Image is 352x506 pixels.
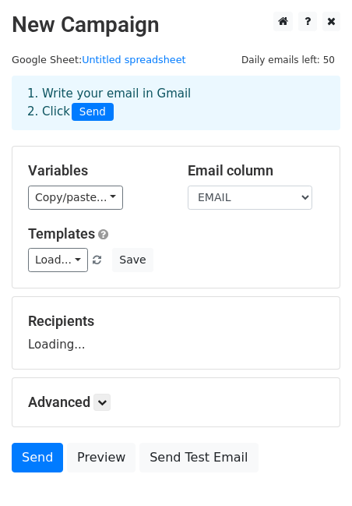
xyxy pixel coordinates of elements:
[28,162,164,179] h5: Variables
[236,54,340,65] a: Daily emails left: 50
[139,443,258,472] a: Send Test Email
[236,51,340,69] span: Daily emails left: 50
[28,313,324,330] h5: Recipients
[67,443,136,472] a: Preview
[12,12,340,38] h2: New Campaign
[28,248,88,272] a: Load...
[12,443,63,472] a: Send
[82,54,185,65] a: Untitled spreadsheet
[72,103,114,122] span: Send
[28,313,324,353] div: Loading...
[28,225,95,242] a: Templates
[188,162,324,179] h5: Email column
[16,85,336,121] div: 1. Write your email in Gmail 2. Click
[12,54,186,65] small: Google Sheet:
[28,394,324,411] h5: Advanced
[112,248,153,272] button: Save
[28,186,123,210] a: Copy/paste...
